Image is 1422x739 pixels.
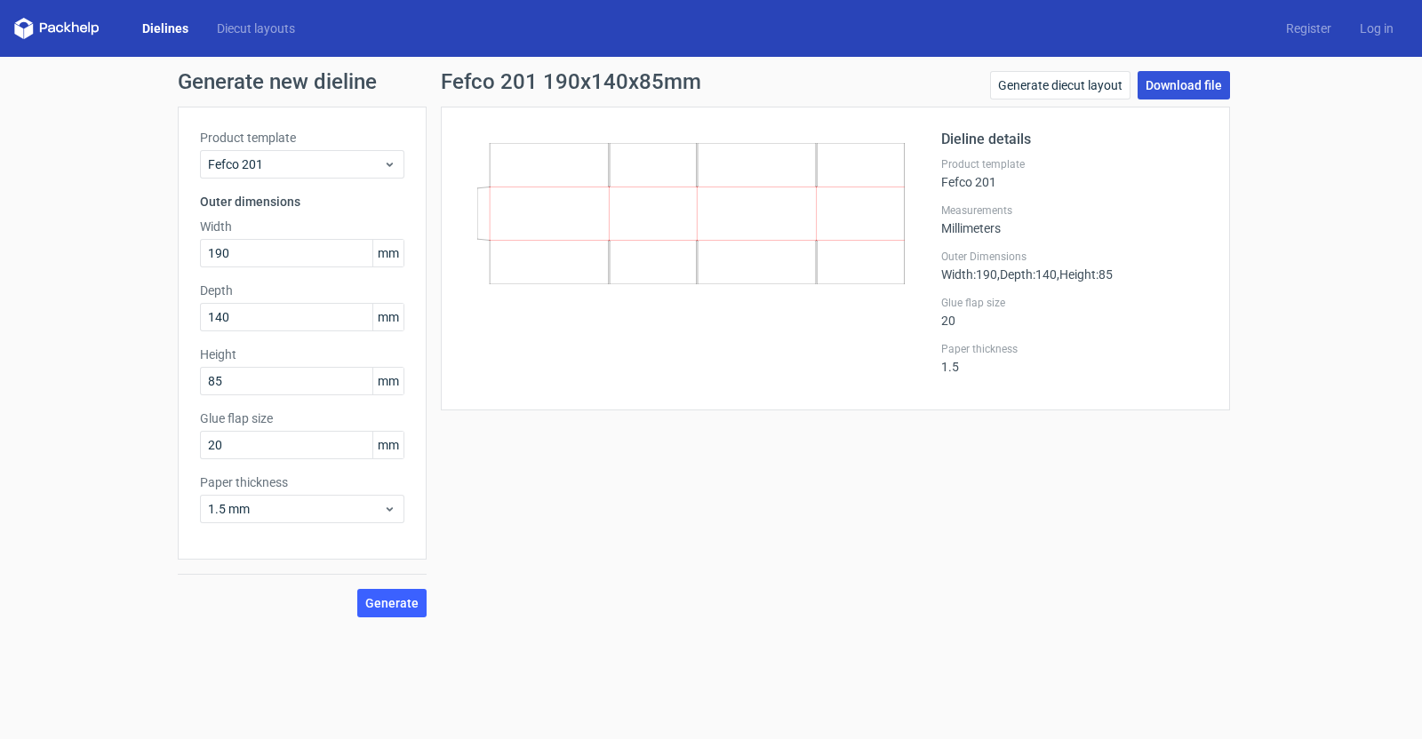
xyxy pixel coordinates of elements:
label: Measurements [941,203,1208,218]
span: Generate [365,597,419,609]
span: mm [372,304,403,330]
label: Paper thickness [941,342,1208,356]
h1: Fefco 201 190x140x85mm [441,71,701,92]
div: Millimeters [941,203,1208,235]
label: Glue flap size [941,296,1208,310]
h2: Dieline details [941,129,1208,150]
a: Generate diecut layout [990,71,1130,99]
span: Width : 190 [941,267,997,282]
label: Depth [200,282,404,299]
h3: Outer dimensions [200,193,404,211]
label: Width [200,218,404,235]
label: Height [200,346,404,363]
label: Outer Dimensions [941,250,1208,264]
div: 20 [941,296,1208,328]
label: Product template [941,157,1208,171]
a: Diecut layouts [203,20,309,37]
span: Fefco 201 [208,155,383,173]
button: Generate [357,589,427,617]
span: mm [372,432,403,458]
span: , Height : 85 [1057,267,1113,282]
span: mm [372,368,403,394]
label: Product template [200,129,404,147]
a: Dielines [128,20,203,37]
label: Paper thickness [200,473,404,491]
label: Glue flap size [200,409,404,427]
span: 1.5 mm [208,500,383,518]
a: Log in [1346,20,1408,37]
a: Download file [1138,71,1230,99]
div: Fefco 201 [941,157,1208,189]
span: mm [372,240,403,266]
span: , Depth : 140 [997,267,1057,282]
div: 1.5 [941,342,1208,374]
h1: Generate new dieline [178,71,1244,92]
a: Register [1272,20,1346,37]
